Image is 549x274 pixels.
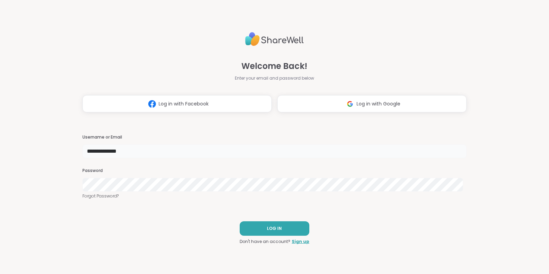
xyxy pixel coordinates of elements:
[245,29,304,49] img: ShareWell Logo
[240,221,309,236] button: LOG IN
[82,168,467,174] h3: Password
[82,95,272,112] button: Log in with Facebook
[292,239,309,245] a: Sign up
[240,239,290,245] span: Don't have an account?
[357,100,400,108] span: Log in with Google
[241,60,307,72] span: Welcome Back!
[267,225,282,232] span: LOG IN
[277,95,467,112] button: Log in with Google
[82,134,467,140] h3: Username or Email
[146,98,159,110] img: ShareWell Logomark
[159,100,209,108] span: Log in with Facebook
[343,98,357,110] img: ShareWell Logomark
[82,193,467,199] a: Forgot Password?
[235,75,314,81] span: Enter your email and password below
